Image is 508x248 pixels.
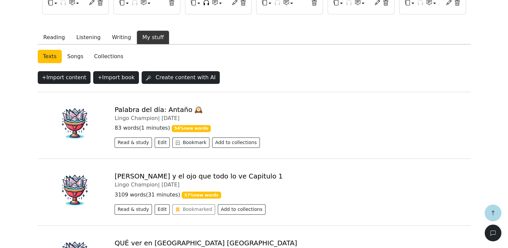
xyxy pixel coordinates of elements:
a: +Import book [93,73,142,79]
button: Bookmark [172,137,209,148]
button: Create content with AI [142,71,220,84]
a: Songs [62,50,89,63]
button: +Import book [93,71,139,84]
button: Listening [70,30,106,44]
button: Add to collections [218,204,266,215]
a: Texts [38,50,62,63]
a: Palabra del día: Antaño 🕰️ [115,106,203,114]
button: Read & study [115,204,152,215]
p: 83 words ( 1 minutes ) [115,124,465,132]
button: Read & study [115,137,152,148]
p: 3109 words ( 31 minutes ) [115,191,465,199]
a: Collections [89,50,129,63]
div: Lingo Champion | [115,115,465,121]
a: Create content with AI [142,73,222,79]
a: Read & study [115,207,155,214]
button: Edit [155,204,170,215]
a: Read & study [115,140,155,147]
button: Reading [38,30,71,44]
button: Writing [106,30,137,44]
button: My stuff [137,30,169,44]
span: [DATE] [161,181,179,188]
img: chalice-150x150.cc54ca354a8a7cc43fa2.png [43,172,107,208]
button: +Import content [38,71,91,84]
a: [PERSON_NAME] y el ojo que todo lo ve Capitulo 1 [115,172,283,180]
img: chalice-150x150.cc54ca354a8a7cc43fa2.png [43,106,107,141]
span: 57 % new words [182,192,221,198]
button: Edit [155,137,170,148]
a: Edit [155,140,172,147]
a: +Import content [38,73,94,79]
button: Add to collections [212,137,260,148]
a: QUÉ ver en [GEOGRAPHIC_DATA] [GEOGRAPHIC_DATA] [115,239,297,247]
span: 54 % new words [172,125,211,132]
span: [DATE] [161,115,179,121]
div: Lingo Champion | [115,181,465,188]
a: Edit [155,207,172,214]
